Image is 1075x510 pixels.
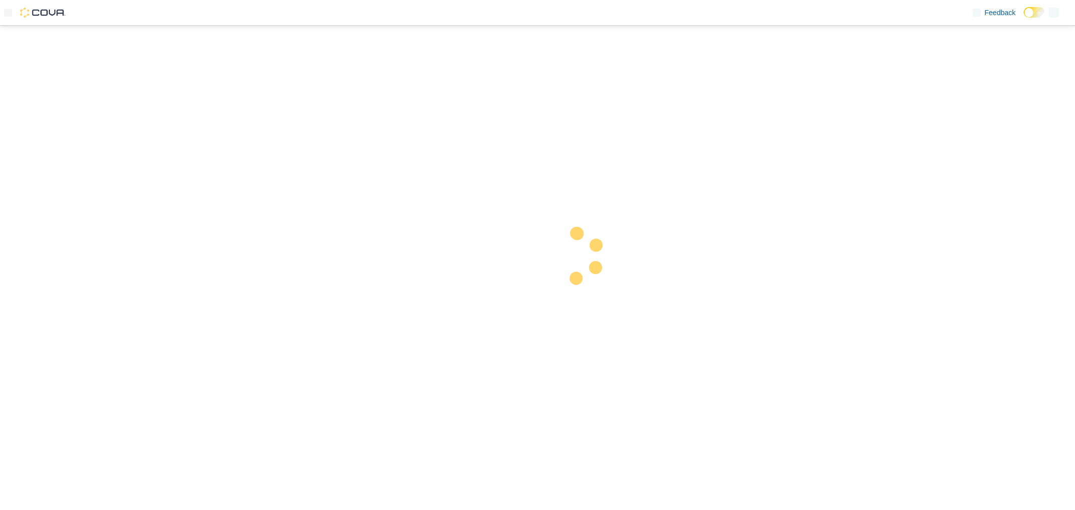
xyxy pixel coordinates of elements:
a: Feedback [969,3,1020,23]
input: Dark Mode [1024,7,1045,18]
img: cova-loader [538,219,613,295]
span: Feedback [985,8,1016,18]
img: Cova [20,8,66,18]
